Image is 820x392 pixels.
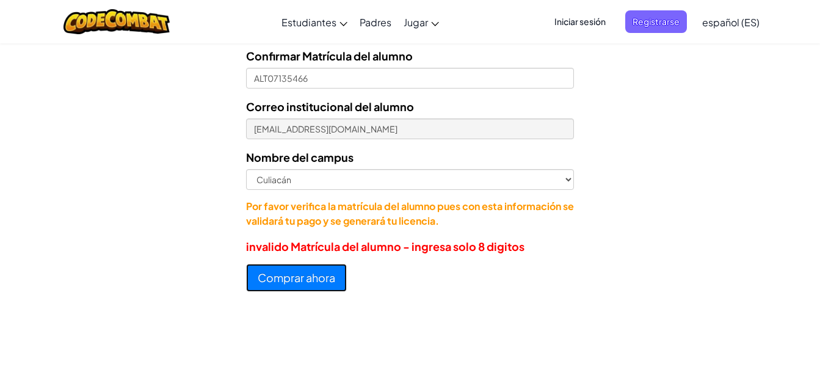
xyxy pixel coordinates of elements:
[281,16,336,29] span: Estudiantes
[404,16,428,29] span: Jugar
[275,5,354,38] a: Estudiantes
[547,10,613,33] button: Iniciar sesión
[397,5,445,38] a: Jugar
[246,264,347,292] button: Comprar ahora
[354,5,397,38] a: Padres
[246,98,414,115] label: Correo institucional del alumno
[63,9,170,34] img: CodeCombat logo
[246,47,413,65] label: Confirmar Matrícula del alumno
[702,16,760,29] span: español (ES)
[625,10,687,33] button: Registrarse
[246,148,354,166] label: Nombre del campus
[246,238,574,255] p: invalido Matrícula del alumno - ingresa solo 8 digitos
[696,5,766,38] a: español (ES)
[246,199,574,228] p: Por favor verifica la matrícula del alumno pues con esta información se validará tu pago y se gen...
